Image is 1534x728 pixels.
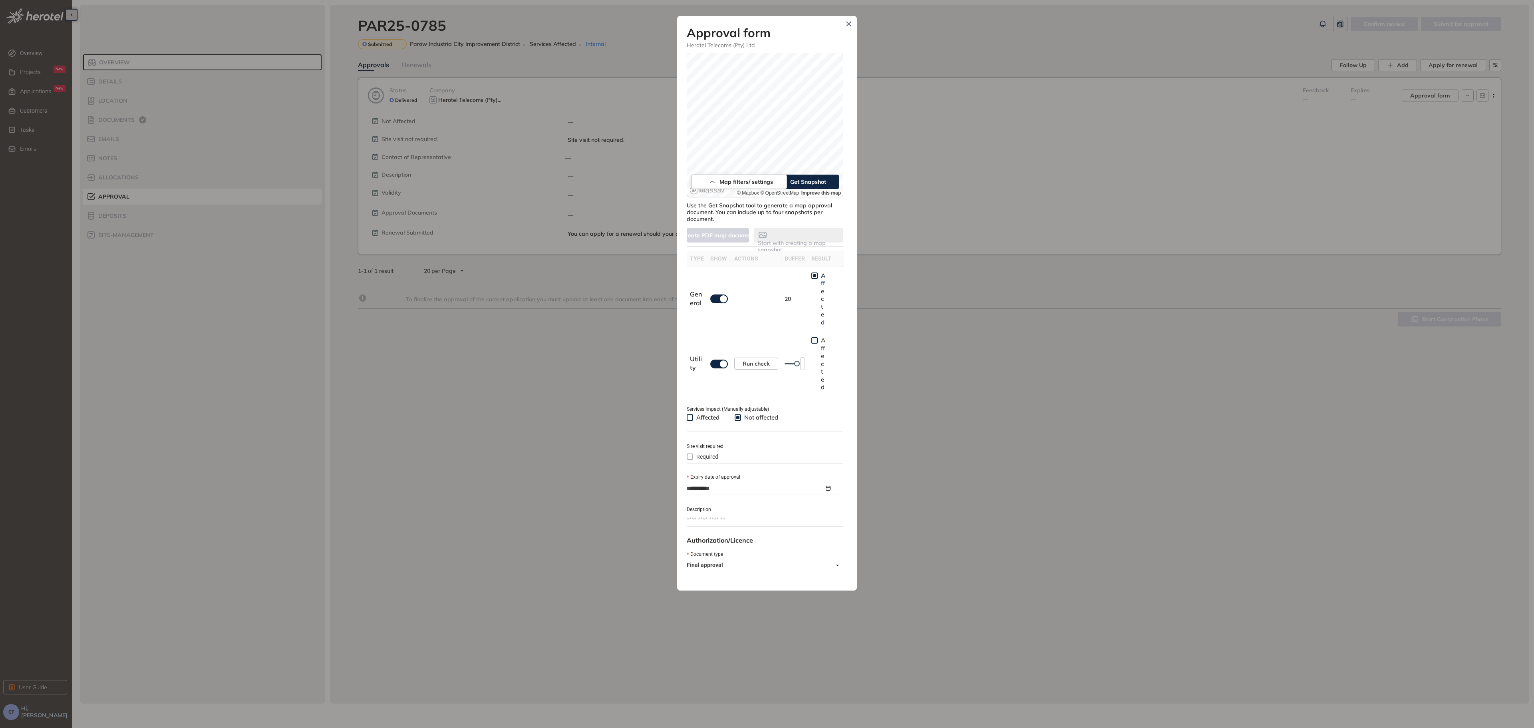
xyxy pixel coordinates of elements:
[737,190,759,196] a: Mapbox
[741,414,781,422] span: Not affected
[687,443,723,450] label: Site visit required
[785,295,791,302] span: 20
[687,559,839,572] span: Final approval
[687,41,847,49] span: Herotel Telecoms (Pty) Ltd
[690,355,702,372] span: Utility
[760,190,799,196] a: OpenStreetMap
[731,251,781,267] th: actions
[719,179,773,185] span: Map filters/ settings
[790,177,826,186] span: Get Snapshot
[808,251,844,267] th: result
[687,551,723,558] label: Document type
[687,406,769,413] label: Services Impact (Manually adjustable)
[687,26,847,40] h3: Approval form
[687,484,824,493] input: Expiry date of approval
[693,414,723,422] span: Affected
[687,473,740,481] label: Expiry date of approval
[707,251,731,267] th: show
[818,272,829,326] span: Affected
[766,175,839,189] button: Get Snapshot
[690,185,725,195] a: Mapbox logo
[843,18,855,30] button: Close
[691,175,787,189] button: Map filters/ settings
[687,513,843,526] textarea: Description
[693,452,721,461] span: Required
[781,251,808,267] th: buffer
[687,251,707,267] th: type
[687,197,843,222] div: Use the Get Snapshot tool to generate a map approval document. You can include up to four snapsho...
[743,359,770,368] span: Run check
[687,536,753,544] span: Authorization/Licence
[731,267,781,332] td: —
[801,190,841,196] a: Improve this map
[818,336,829,391] span: Affected
[687,506,711,513] label: Description
[690,290,702,307] span: General
[734,358,778,370] button: Run check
